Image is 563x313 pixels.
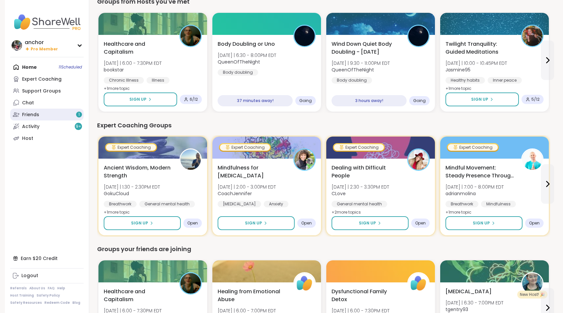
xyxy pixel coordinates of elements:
[187,221,198,226] span: Open
[22,88,61,94] div: Support Groups
[57,286,65,291] a: Help
[332,190,346,197] b: CLove
[104,92,177,106] button: Sign Up
[37,293,60,298] a: Safety Policy
[180,26,201,46] img: bookstar
[413,98,426,103] span: Going
[104,190,129,197] b: GokuCloud
[104,184,160,190] span: [DATE] | 1:30 - 2:30PM EDT
[294,149,315,170] img: CoachJennifer
[332,184,389,190] span: [DATE] | 2:30 - 3:30PM EDT
[10,11,84,34] img: ShareWell Nav Logo
[359,220,376,226] span: Sign Up
[129,96,147,102] span: Sign Up
[445,40,514,56] span: Twilight Tranquility: Guided Meditations
[218,59,260,65] b: QueenOfTheNight
[445,201,478,207] div: Breathwork
[97,121,550,130] div: Expert Coaching Groups
[264,201,288,207] div: Anxiety
[78,112,80,117] span: 1
[22,100,34,106] div: Chat
[445,306,468,313] b: tgentry93
[29,286,45,291] a: About Us
[332,288,400,303] span: Dysfunctional Family Detox
[473,220,490,226] span: Sign Up
[10,252,84,264] div: Earn $20 Credit
[445,300,503,306] span: [DATE] | 6:30 - 7:00PM EDT
[22,76,62,83] div: Expert Coaching
[104,60,162,66] span: [DATE] | 6:00 - 7:30PM EDT
[180,273,201,294] img: bookstar
[218,52,276,59] span: [DATE] | 6:30 - 8:00PM EDT
[218,69,258,76] div: Body doubling
[218,40,275,48] span: Body Doubling or Uno
[408,26,429,46] img: QueenOfTheNight
[10,286,27,291] a: Referrals
[10,293,34,298] a: Host Training
[131,220,148,226] span: Sign Up
[522,273,543,294] img: tgentry93
[72,300,80,305] a: Blog
[10,132,84,144] a: Host
[301,221,312,226] span: Open
[10,85,84,97] a: Support Groups
[104,40,172,56] span: Healthcare and Capitalism
[218,190,252,197] b: CoachJennifer
[25,39,58,46] div: anchor
[31,46,58,52] span: Pro Member
[332,164,400,180] span: Dealing with Difficult People
[332,95,407,106] div: 3 hours away!
[12,40,22,51] img: anchor
[445,66,470,73] b: Jasmine95
[517,291,548,299] div: New Host! 🎉
[531,97,540,102] span: 5 / 12
[488,77,522,84] div: Inner peace
[190,97,198,102] span: 6 / 12
[104,164,172,180] span: Ancient Wisdom, Modern Strength
[218,201,261,207] div: [MEDICAL_DATA]
[220,144,270,151] div: Expert Coaching
[408,273,429,294] img: ShareWell
[22,112,39,118] div: Friends
[445,60,507,66] span: [DATE] | 10:00 - 10:45PM EDT
[332,60,390,66] span: [DATE] | 9:30 - 11:00PM EDT
[10,73,84,85] a: Expert Coaching
[44,300,70,305] a: Redeem Code
[180,149,201,170] img: GokuCloud
[10,300,42,305] a: Safety Resources
[218,288,286,303] span: Healing from Emotional Abuse
[10,97,84,109] a: Chat
[332,40,400,56] span: Wind Down Quiet Body Doubling - [DATE]
[104,201,137,207] div: Breathwork
[471,96,488,102] span: Sign Up
[445,77,485,84] div: Healthy habits
[334,144,384,151] div: Expert Coaching
[299,98,312,103] span: Going
[332,77,372,84] div: Body doubling
[332,66,374,73] b: QueenOfTheNight
[445,92,519,106] button: Sign Up
[245,220,262,226] span: Sign Up
[218,95,293,106] div: 37 minutes away!
[22,123,40,130] div: Activity
[218,216,295,230] button: Sign Up
[445,190,476,197] b: adrianmolina
[48,286,55,291] a: FAQ
[10,120,84,132] a: Activity9+
[104,216,181,230] button: Sign Up
[445,288,492,296] span: [MEDICAL_DATA]
[147,77,170,84] div: Illness
[21,273,38,279] div: Logout
[76,124,81,129] span: 9 +
[22,135,33,142] div: Host
[97,245,550,254] div: Groups your friends are joining
[529,221,540,226] span: Open
[104,66,124,73] b: bookstar
[10,109,84,120] a: Friends1
[139,201,195,207] div: General mental health
[481,201,516,207] div: Mindfulness
[332,201,387,207] div: General mental health
[522,26,543,46] img: Jasmine95
[445,216,523,230] button: Sign Up
[448,144,498,151] div: Expert Coaching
